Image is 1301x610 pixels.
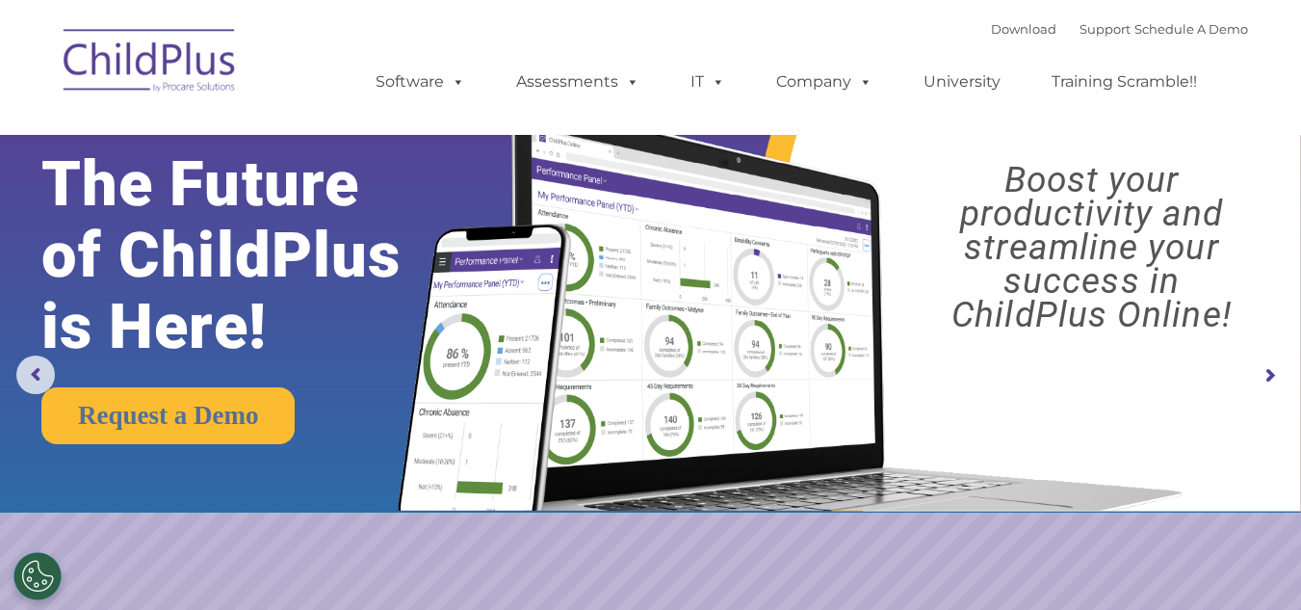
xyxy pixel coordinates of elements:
a: Software [356,63,484,101]
span: Phone number [268,206,350,221]
rs-layer: Boost your productivity and streamline your success in ChildPlus Online! [898,163,1285,332]
a: Company [757,63,892,101]
a: IT [671,63,744,101]
a: Support [1080,21,1131,37]
font: | [991,21,1248,37]
a: Assessments [497,63,659,101]
rs-layer: The Future of ChildPlus is Here! [41,148,456,362]
span: Last name [268,127,326,142]
a: University [904,63,1020,101]
a: Schedule A Demo [1134,21,1248,37]
a: Download [991,21,1056,37]
img: ChildPlus by Procare Solutions [54,15,247,112]
button: Cookies Settings [13,552,62,600]
a: Training Scramble!! [1032,63,1216,101]
a: Request a Demo [41,387,295,444]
